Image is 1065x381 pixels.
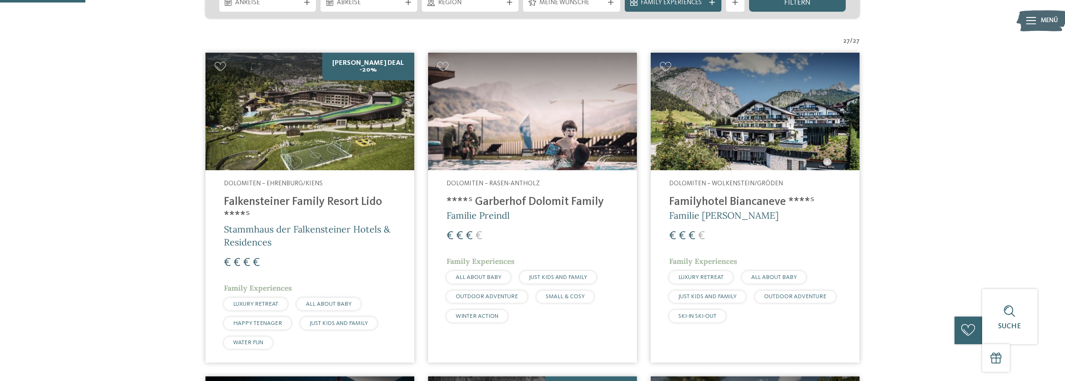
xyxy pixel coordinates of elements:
span: Familie [PERSON_NAME] [669,210,779,221]
h4: ****ˢ Garberhof Dolomit Family [447,195,618,209]
h4: Familyhotel Biancaneve ****ˢ [669,195,841,209]
span: € [688,230,695,242]
span: WATER FUN [233,340,263,345]
span: SKI-IN SKI-OUT [678,313,716,319]
span: JUST KIDS AND FAMILY [678,294,737,299]
span: Dolomiten – Ehrenburg/Kiens [224,180,323,187]
span: Dolomiten – Rasen-Antholz [447,180,540,187]
span: SMALL & COSY [546,294,585,299]
span: JUST KIDS AND FAMILY [310,320,368,326]
span: Stammhaus der Falkensteiner Hotels & Residences [224,223,390,248]
span: ALL ABOUT BABY [306,301,352,307]
span: LUXURY RETREAT [678,274,724,280]
span: Dolomiten – Wolkenstein/Gröden [669,180,783,187]
span: € [224,257,231,269]
span: Suche [998,323,1021,330]
span: € [456,230,463,242]
span: € [234,257,241,269]
span: Family Experiences [669,256,737,266]
img: Familienhotels gesucht? Hier findet ihr die besten! [651,53,860,170]
span: ALL ABOUT BABY [456,274,501,280]
img: Familienhotels gesucht? Hier findet ihr die besten! [428,53,637,170]
span: WINTER ACTION [456,313,498,319]
span: LUXURY RETREAT [233,301,278,307]
span: 27 [843,37,850,46]
a: Familienhotels gesucht? Hier findet ihr die besten! [PERSON_NAME] Deal -20% Dolomiten – Ehrenburg... [205,53,414,363]
span: € [243,257,250,269]
span: / [850,37,853,46]
span: Family Experiences [224,283,292,293]
a: Familienhotels gesucht? Hier findet ihr die besten! Dolomiten – Rasen-Antholz ****ˢ Garberhof Dol... [428,53,637,363]
span: OUTDOOR ADVENTURE [456,294,518,299]
img: Familienhotels gesucht? Hier findet ihr die besten! [205,53,414,170]
span: € [475,230,482,242]
span: OUTDOOR ADVENTURE [764,294,826,299]
span: € [669,230,676,242]
h4: Falkensteiner Family Resort Lido ****ˢ [224,195,396,223]
span: € [466,230,473,242]
span: Familie Preindl [447,210,510,221]
span: € [447,230,454,242]
span: € [679,230,686,242]
span: € [253,257,260,269]
span: 27 [853,37,860,46]
span: JUST KIDS AND FAMILY [529,274,587,280]
a: Familienhotels gesucht? Hier findet ihr die besten! Dolomiten – Wolkenstein/Gröden Familyhotel Bi... [651,53,860,363]
span: ALL ABOUT BABY [751,274,797,280]
span: € [698,230,705,242]
span: HAPPY TEENAGER [233,320,282,326]
span: Family Experiences [447,256,515,266]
